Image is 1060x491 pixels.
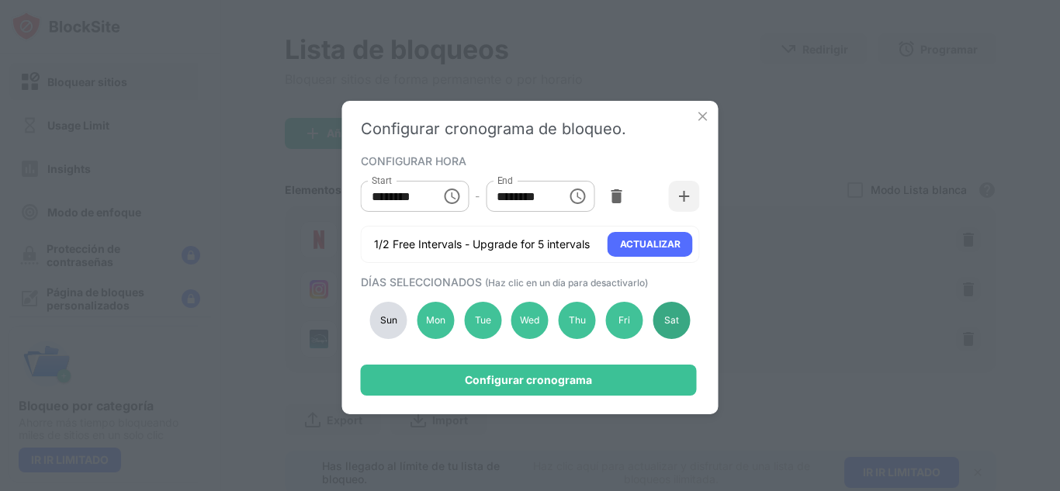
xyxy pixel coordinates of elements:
[620,237,681,252] div: ACTUALIZAR
[559,302,596,339] div: Thu
[606,302,643,339] div: Fri
[372,174,392,187] label: Start
[436,181,467,212] button: Choose time, selected time is 10:00 AM
[653,302,690,339] div: Sat
[361,154,696,167] div: CONFIGURAR HORA
[361,275,696,289] div: DÍAS SELECCIONADOS
[370,302,407,339] div: Sun
[497,174,513,187] label: End
[475,188,480,205] div: -
[464,302,501,339] div: Tue
[417,302,454,339] div: Mon
[562,181,593,212] button: Choose time, selected time is 1:00 PM
[511,302,549,339] div: Wed
[465,374,592,386] div: Configurar cronograma
[374,237,590,252] div: 1/2 Free Intervals - Upgrade for 5 intervals
[695,109,711,124] img: x-button.svg
[361,119,700,138] div: Configurar cronograma de bloqueo.
[485,277,648,289] span: (Haz clic en un día para desactivarlo)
